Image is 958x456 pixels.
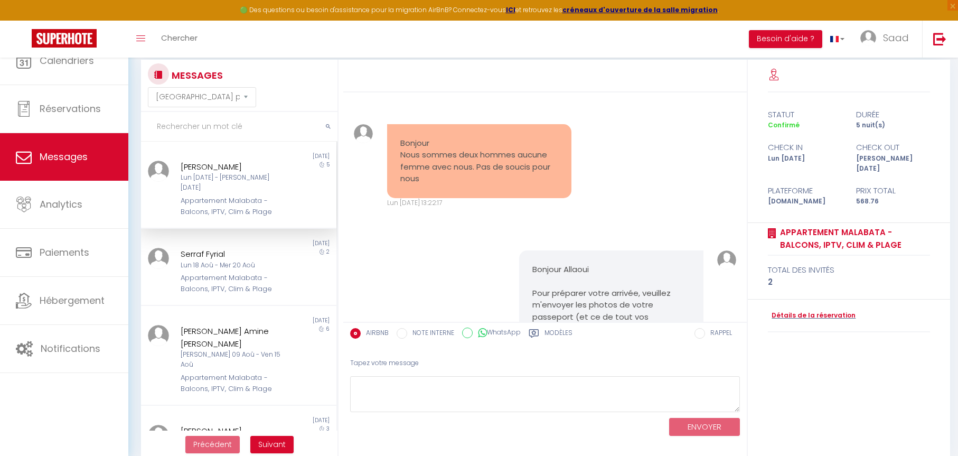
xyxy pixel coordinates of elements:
div: [DOMAIN_NAME] [761,197,849,207]
div: check out [849,141,937,154]
div: Serraf Fyrial [181,248,281,260]
span: Hébergement [40,294,105,307]
div: 5 nuit(s) [849,120,937,131]
span: Paiements [40,246,89,259]
span: Notifications [41,342,100,355]
button: Previous [185,436,240,454]
a: créneaux d'ouverture de la salle migration [562,5,718,14]
div: [PERSON_NAME] 09 Aoû - Ven 15 Aoû [181,350,281,370]
div: durée [849,108,937,121]
span: Chercher [161,32,198,43]
div: [DATE] [239,416,336,425]
button: Next [250,436,294,454]
span: 3 [326,425,330,433]
div: Appartement Malabata - Balcons, IPTV, Clim & Plage [181,373,281,394]
label: AIRBNB [361,328,389,340]
div: [PERSON_NAME] [181,161,281,173]
a: ... Saad [852,21,922,58]
div: [DATE] [239,152,336,161]
div: 2 [768,276,929,289]
button: Besoin d'aide ? [749,30,822,48]
a: ICI [506,5,515,14]
div: [PERSON_NAME] [181,425,281,438]
span: 2 [326,248,330,256]
div: 568.76 [849,197,937,207]
span: Calendriers [40,54,94,67]
span: Réservations [40,102,101,115]
span: Précédent [193,439,232,450]
div: Prix total [849,184,937,197]
label: RAPPEL [705,328,732,340]
div: Lun [DATE] 13:22:17 [387,198,571,208]
div: Appartement Malabata - Balcons, IPTV, Clim & Plage [181,196,281,217]
div: [PERSON_NAME] Amine [PERSON_NAME] [181,325,281,350]
div: Appartement Malabata - Balcons, IPTV, Clim & Plage [181,273,281,294]
label: Modèles [544,328,572,341]
div: Tapez votre message [350,350,740,376]
div: Lun [DATE] - [PERSON_NAME] [DATE] [181,173,281,193]
div: [PERSON_NAME] [DATE] [849,154,937,174]
img: ... [148,161,169,182]
span: Analytics [40,198,82,211]
div: check in [761,141,849,154]
a: Chercher [153,21,205,58]
input: Rechercher un mot clé [141,112,337,142]
img: logout [933,32,946,45]
img: ... [717,250,736,269]
div: Lun [DATE] [761,154,849,174]
img: ... [148,425,169,446]
button: ENVOYER [669,418,740,436]
label: WhatsApp [473,328,521,339]
img: ... [860,30,876,46]
div: [DATE] [239,317,336,325]
span: 5 [326,161,330,169]
img: Super Booking [32,29,97,48]
div: statut [761,108,849,121]
div: Plateforme [761,184,849,197]
span: Suivant [258,439,286,450]
pre: Bonjour Nous sommes deux hommes aucune femme avec nous. Pas de soucis pour nous [400,137,558,185]
span: 6 [326,325,330,333]
div: total des invités [768,264,929,276]
img: ... [148,325,169,346]
label: NOTE INTERNE [407,328,454,340]
h3: MESSAGES [169,63,223,87]
img: ... [148,248,169,269]
img: ... [354,124,373,143]
div: [DATE] [239,239,336,248]
span: Messages [40,150,88,163]
span: Saad [883,31,909,44]
span: Confirmé [768,120,800,129]
a: Détails de la réservation [768,311,856,321]
a: Appartement Malabata - Balcons, IPTV, Clim & Plage [776,226,929,251]
div: Lun 18 Aoû - Mer 20 Aoû [181,260,281,271]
